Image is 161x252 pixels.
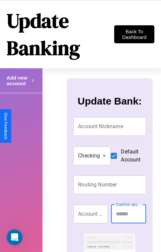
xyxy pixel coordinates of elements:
[3,113,8,139] div: Give Feedback
[116,202,142,207] label: Confirm Account Number
[121,148,140,164] span: Default Account
[7,229,23,245] iframe: Intercom live chat
[114,25,154,43] button: Back To Dashboard
[7,7,114,62] h1: Update Banking
[78,96,142,107] h3: Update Bank:
[73,146,111,165] div: Checking
[7,75,30,86] h4: Add new account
